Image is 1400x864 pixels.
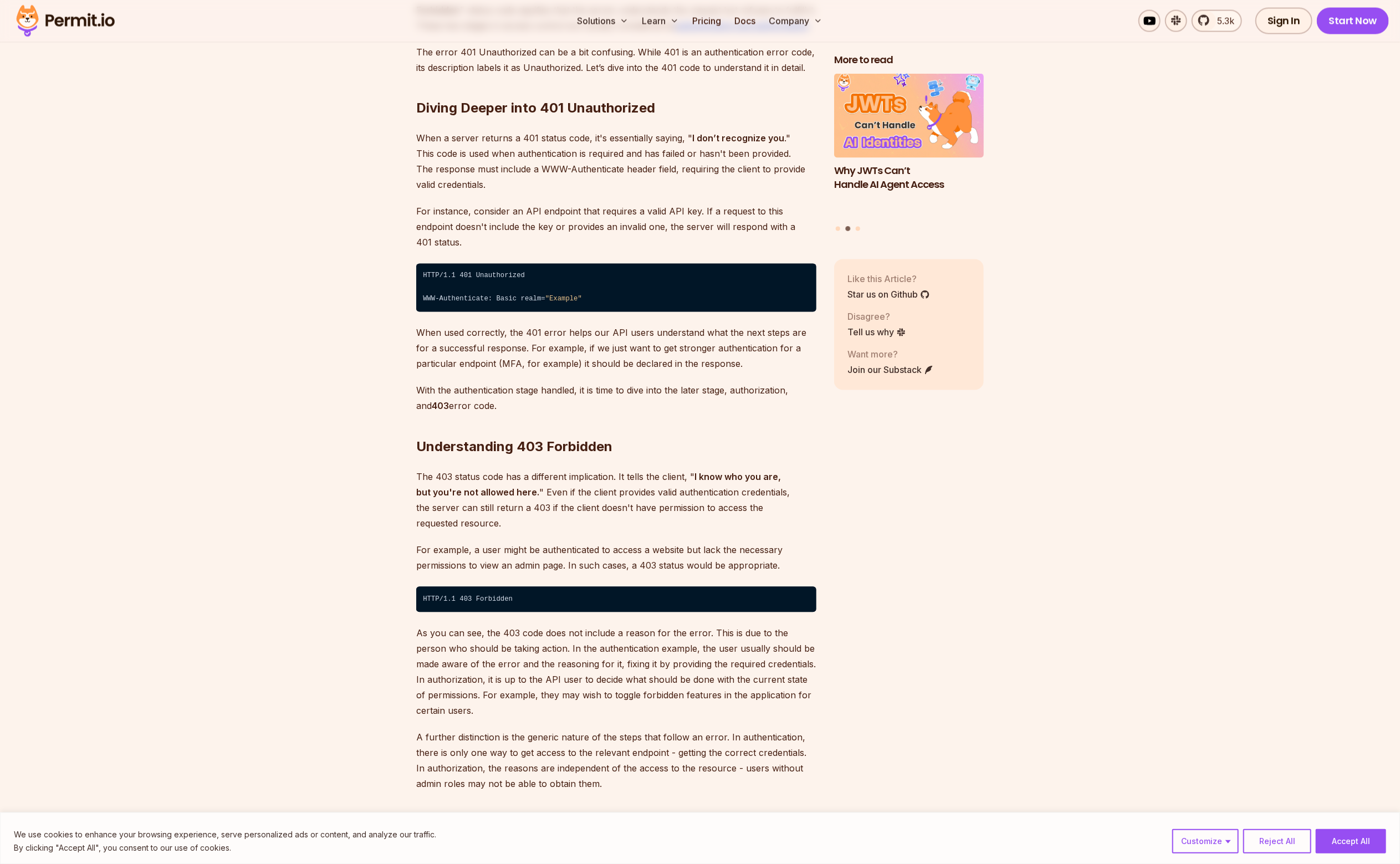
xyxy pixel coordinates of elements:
[573,10,633,32] button: Solutions
[836,226,840,231] button: Go to slide 1
[834,74,984,219] a: Why JWTs Can’t Handle AI Agent AccessWhy JWTs Can’t Handle AI Agent Access
[847,310,906,323] p: Disagree?
[1316,829,1386,853] button: Accept All
[764,10,827,32] button: Company
[416,730,816,792] p: A further distinction is the generic nature of the steps that follow an error. In authentication,...
[856,226,860,231] button: Go to slide 3
[847,288,930,301] a: Star us on Github
[847,363,934,376] a: Join our Substack
[416,587,816,612] code: HTTP/1.1 403 Forbidden
[847,272,930,285] p: Like this Article?
[1243,829,1311,853] button: Reject All
[416,543,816,574] p: For example, a user might be authenticated to access a website but lack the necessary permissions...
[416,55,816,117] h2: Diving Deeper into 401 Unauthorized
[416,626,816,719] p: As you can see, the 403 code does not include a reason for the error. This is due to the person w...
[847,347,934,361] p: Want more?
[545,295,582,303] span: "Example"
[834,164,984,192] h3: Why JWTs Can’t Handle AI Agent Access
[1255,8,1312,34] a: Sign In
[692,133,784,144] strong: I don’t recognize you
[416,469,816,531] p: The 403 status code has a different implication. It tells the client, " " Even if the client prov...
[416,264,816,313] code: HTTP/1.1 401 Unauthorized ⁠ WWW-Authenticate: Basic realm=
[416,44,816,75] p: The error 401 Unauthorized can be a bit confusing. While 401 is an authentication error code, its...
[432,401,449,412] strong: 403
[834,74,984,233] div: Posts
[846,226,851,231] button: Go to slide 2
[834,74,984,158] img: Why JWTs Can’t Handle AI Agent Access
[1192,10,1242,32] a: 5.3k
[11,2,120,40] img: Permit logo
[834,74,984,219] li: 2 of 3
[14,828,436,841] p: We use cookies to enhance your browsing experience, serve personalized ads or content, and analyz...
[416,394,816,456] h2: Understanding 403 Forbidden
[1317,8,1389,34] a: Start Now
[416,204,816,250] p: For instance, consider an API endpoint that requires a valid API key. If a request to this endpoi...
[834,53,984,67] h2: More to read
[730,10,760,32] a: Docs
[637,10,683,32] button: Learn
[416,325,816,372] p: When used correctly, the 401 error helps our API users understand what the next steps are for a s...
[416,383,816,414] p: With the authentication stage handled, it is time to dive into the later stage, authorization, an...
[1210,14,1234,28] span: 5.3k
[1172,829,1239,853] button: Customize
[416,131,816,193] p: When a server returns a 401 status code, it's essentially saying, " ." This code is used when aut...
[847,325,906,339] a: Tell us why
[14,841,436,855] p: By clicking "Accept All", you consent to our use of cookies.
[688,10,725,32] a: Pricing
